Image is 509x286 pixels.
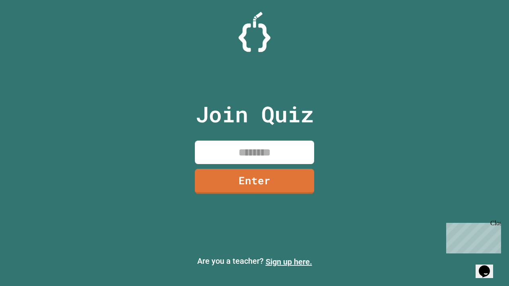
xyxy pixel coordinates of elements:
a: Enter [195,169,314,194]
p: Are you a teacher? [6,255,503,268]
img: Logo.svg [239,12,270,52]
iframe: chat widget [476,254,501,278]
iframe: chat widget [443,220,501,253]
a: Sign up here. [266,257,312,267]
p: Join Quiz [196,98,314,131]
div: Chat with us now!Close [3,3,55,50]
